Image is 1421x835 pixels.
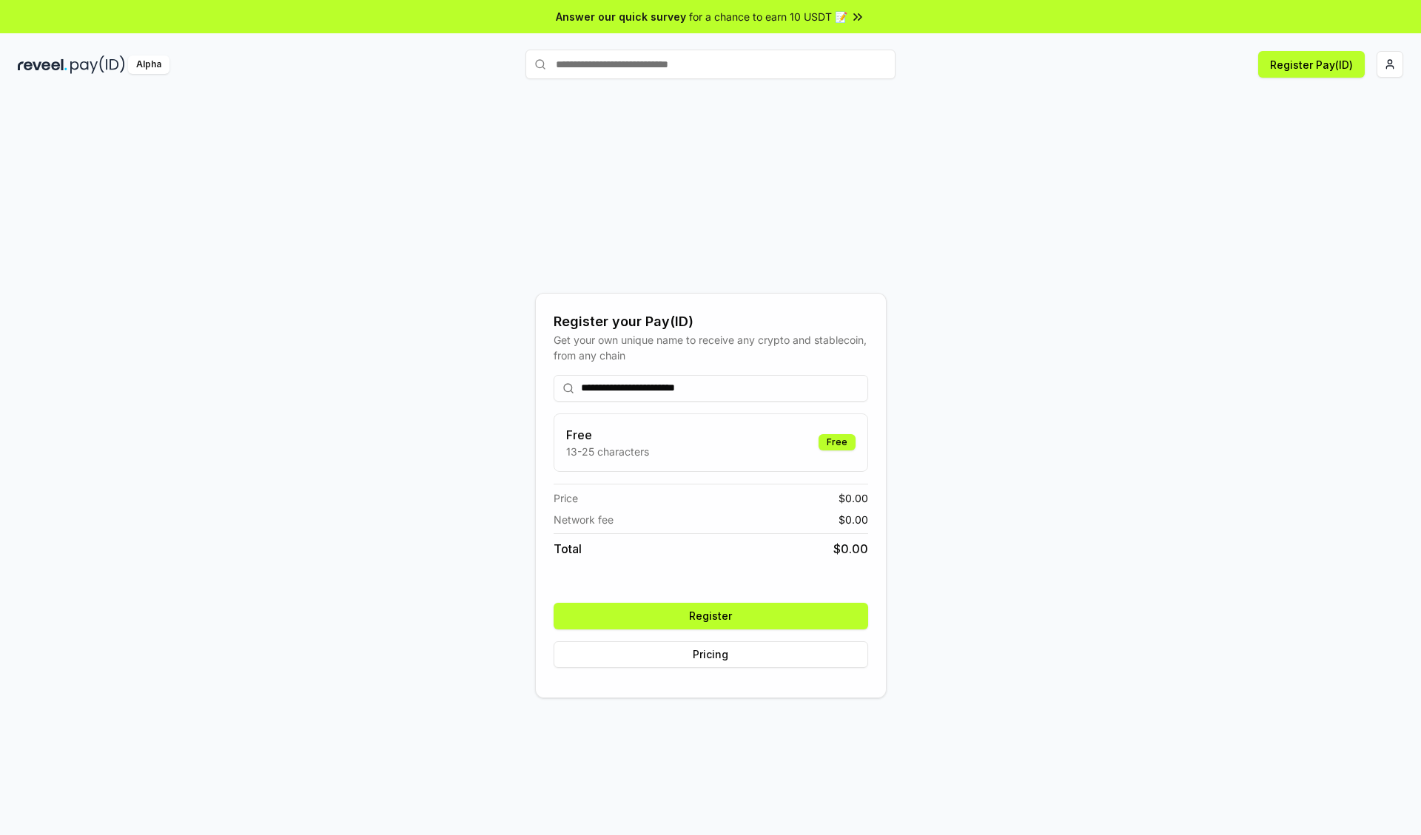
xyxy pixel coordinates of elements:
[839,512,868,527] span: $ 0.00
[554,332,868,363] div: Get your own unique name to receive any crypto and stablecoin, from any chain
[554,603,868,629] button: Register
[566,426,649,444] h3: Free
[554,490,578,506] span: Price
[833,540,868,558] span: $ 0.00
[554,311,868,332] div: Register your Pay(ID)
[839,490,868,506] span: $ 0.00
[128,55,169,74] div: Alpha
[554,540,582,558] span: Total
[556,9,686,24] span: Answer our quick survey
[554,512,614,527] span: Network fee
[689,9,847,24] span: for a chance to earn 10 USDT 📝
[566,444,649,459] p: 13-25 characters
[554,641,868,668] button: Pricing
[70,55,125,74] img: pay_id
[1258,51,1365,78] button: Register Pay(ID)
[18,55,67,74] img: reveel_dark
[819,434,856,450] div: Free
